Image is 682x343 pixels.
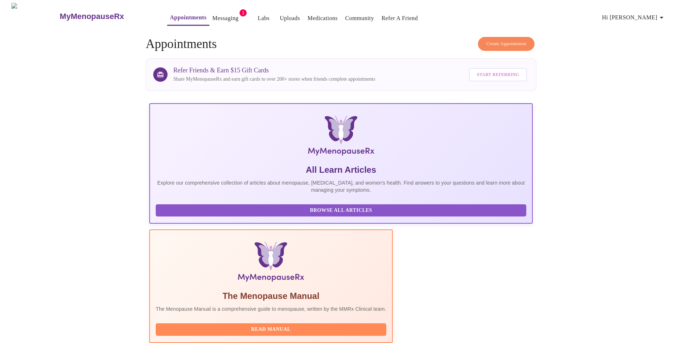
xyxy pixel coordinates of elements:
a: Browse All Articles [156,207,528,213]
button: Labs [252,11,275,25]
a: Community [345,13,374,23]
a: MyMenopauseRx [59,4,153,29]
button: Start Referring [469,68,527,81]
a: Refer a Friend [382,13,418,23]
span: Hi [PERSON_NAME] [602,13,666,23]
a: Start Referring [467,65,529,85]
button: Uploads [277,11,303,25]
h3: MyMenopauseRx [60,12,124,21]
p: The Menopause Manual is a comprehensive guide to menopause, written by the MMRx Clinical team. [156,305,386,313]
a: Labs [258,13,270,23]
h3: Refer Friends & Earn $15 Gift Cards [173,67,375,74]
button: Browse All Articles [156,204,526,217]
button: Messaging [209,11,241,25]
a: Read Manual [156,326,388,332]
span: Start Referring [477,71,519,79]
a: Messaging [212,13,238,23]
p: Share MyMenopauseRx and earn gift cards to over 200+ stores when friends complete appointments [173,76,375,83]
button: Hi [PERSON_NAME] [599,10,669,25]
h5: All Learn Articles [156,164,526,176]
img: MyMenopauseRx Logo [11,3,59,30]
a: Medications [308,13,338,23]
a: Appointments [170,13,207,23]
span: 1 [240,9,247,16]
span: Read Manual [163,325,379,334]
h4: Appointments [146,37,536,51]
button: Create Appointment [478,37,535,51]
button: Community [342,11,377,25]
h5: The Menopause Manual [156,290,386,302]
span: Browse All Articles [163,206,519,215]
p: Explore our comprehensive collection of articles about menopause, [MEDICAL_DATA], and women's hea... [156,179,526,194]
button: Refer a Friend [379,11,421,25]
a: Uploads [280,13,300,23]
button: Read Manual [156,323,386,336]
button: Appointments [167,10,209,26]
button: Medications [305,11,340,25]
span: Create Appointment [486,40,526,48]
img: Menopause Manual [192,242,349,285]
img: MyMenopauseRx Logo [213,115,469,158]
